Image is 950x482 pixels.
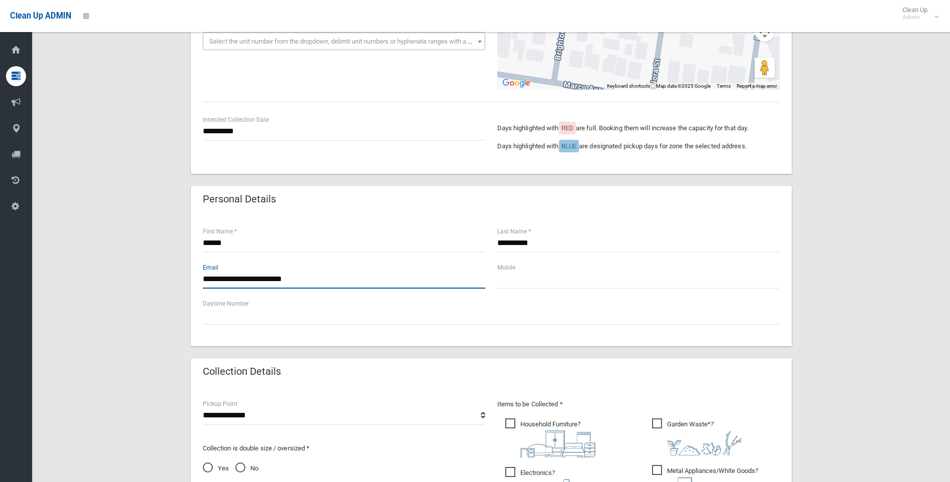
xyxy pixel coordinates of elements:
[755,58,775,78] button: Drag Pegman onto the map to open Street View
[191,189,288,209] header: Personal Details
[520,420,595,457] i: ?
[737,83,777,89] a: Report a map error
[652,418,742,455] span: Garden Waste*
[667,420,742,455] i: ?
[235,462,258,474] span: No
[897,6,937,21] span: Clean Up
[561,142,576,150] span: BLUE
[497,398,780,410] p: Items to be Collected *
[10,11,71,21] span: Clean Up ADMIN
[561,124,573,132] span: RED
[656,83,711,89] span: Map data ©2025 Google
[203,442,485,454] p: Collection is double size / oversized *
[667,430,742,455] img: 4fd8a5c772b2c999c83690221e5242e0.png
[520,430,595,457] img: aa9efdbe659d29b613fca23ba79d85cb.png
[497,122,780,134] p: Days highlighted with are full. Booking them will increase the capacity for that day.
[607,83,650,90] button: Keyboard shortcuts
[717,83,731,89] a: Terms
[505,418,595,457] span: Household Furniture
[500,77,533,90] a: Open this area in Google Maps (opens a new window)
[497,140,780,152] p: Days highlighted with are designated pickup days for zone the selected address.
[500,77,533,90] img: Google
[191,362,293,381] header: Collection Details
[902,14,927,21] small: Admin
[209,38,489,45] span: Select the unit number from the dropdown, delimit unit numbers or hyphenate ranges with a comma
[203,462,229,474] span: Yes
